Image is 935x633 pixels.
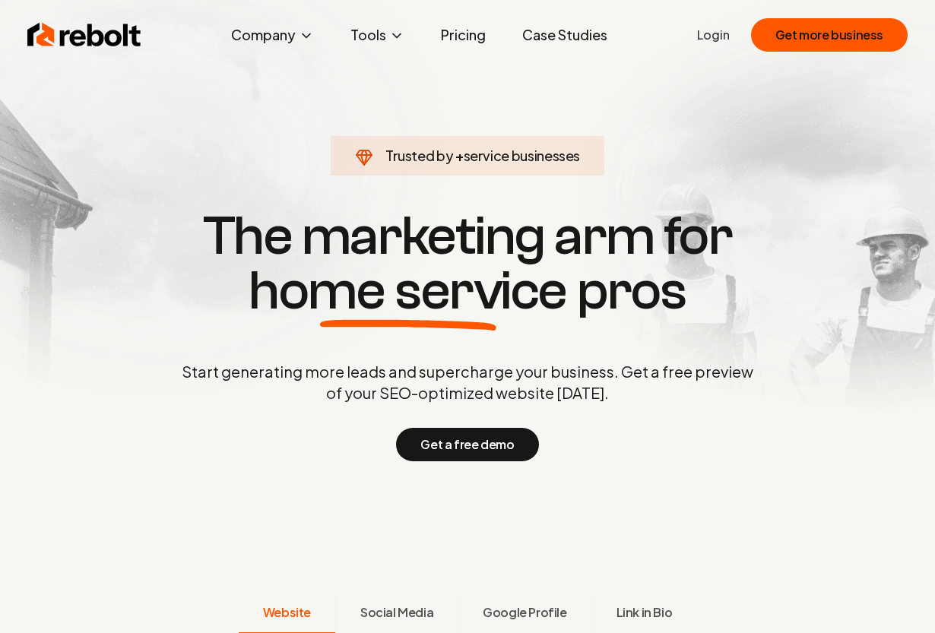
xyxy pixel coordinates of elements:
button: Get a free demo [396,428,538,461]
span: Trusted by [385,147,453,164]
button: Get more business [751,18,908,52]
span: Link in Bio [616,603,673,622]
span: Website [263,603,311,622]
button: Tools [338,20,417,50]
span: + [455,147,464,164]
span: Social Media [360,603,433,622]
button: Company [219,20,326,50]
span: Google Profile [483,603,566,622]
a: Pricing [429,20,498,50]
span: service businesses [464,147,581,164]
h1: The marketing arm for pros [103,209,832,318]
p: Start generating more leads and supercharge your business. Get a free preview of your SEO-optimiz... [179,361,756,404]
a: Login [697,26,730,44]
span: home service [249,264,567,318]
a: Case Studies [510,20,620,50]
img: Rebolt Logo [27,20,141,50]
